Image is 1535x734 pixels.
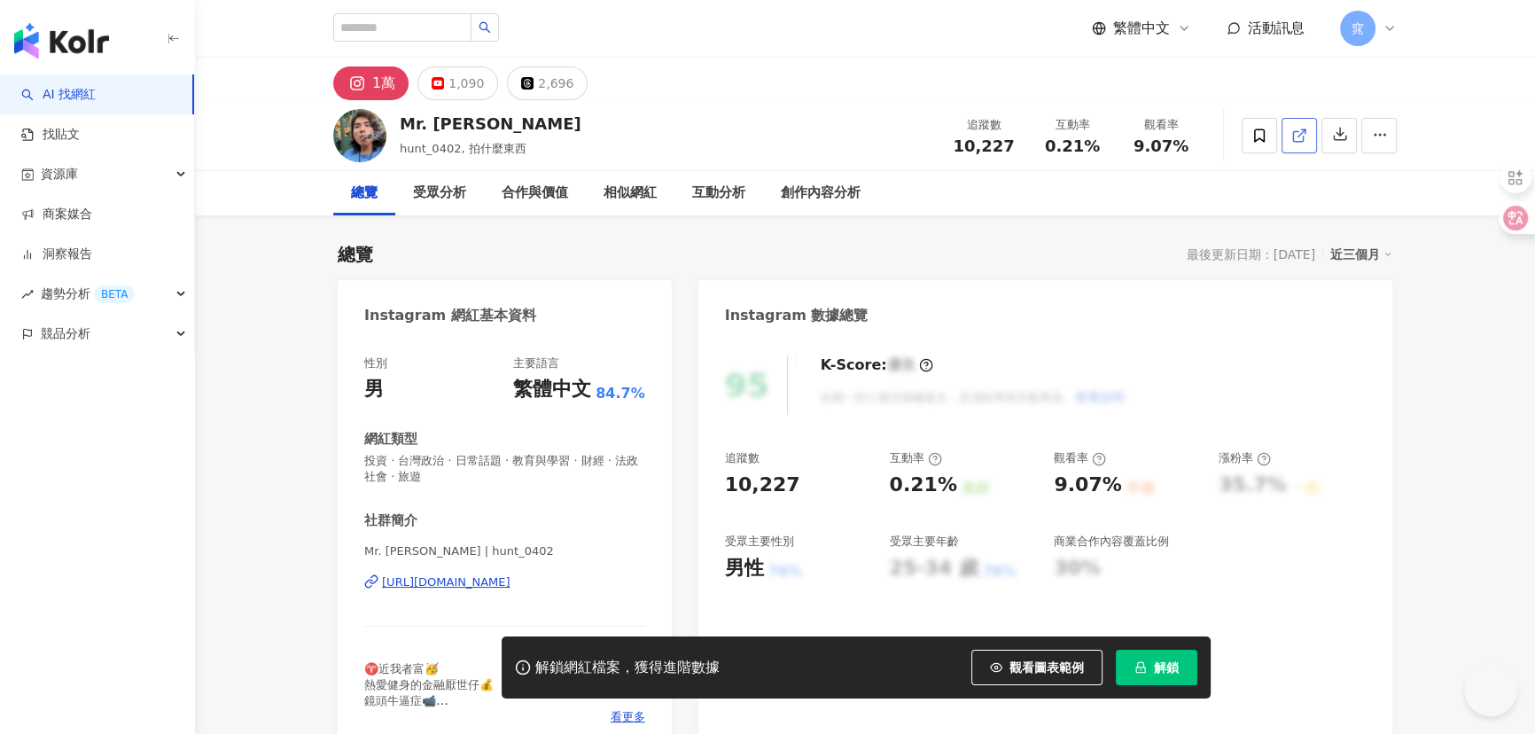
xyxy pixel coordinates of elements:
[400,113,581,135] div: Mr. [PERSON_NAME]
[364,574,645,590] a: [URL][DOMAIN_NAME]
[1054,450,1106,466] div: 觀看率
[725,306,869,325] div: Instagram 數據總覽
[1187,247,1315,262] div: 最後更新日期：[DATE]
[1039,116,1106,134] div: 互動率
[953,137,1014,155] span: 10,227
[21,288,34,301] span: rise
[41,314,90,354] span: 競品分析
[382,574,510,590] div: [URL][DOMAIN_NAME]
[725,472,800,499] div: 10,227
[41,154,78,194] span: 資源庫
[364,376,384,403] div: 男
[692,183,745,204] div: 互動分析
[1248,20,1305,36] span: 活動訊息
[1054,534,1169,550] div: 商業合作內容覆蓋比例
[364,306,536,325] div: Instagram 網紅基本資料
[364,511,417,530] div: 社群簡介
[372,71,395,96] div: 1萬
[889,450,941,466] div: 互動率
[1330,243,1392,266] div: 近三個月
[725,450,760,466] div: 追蹤數
[21,126,80,144] a: 找貼文
[364,430,417,449] div: 網紅類型
[400,142,526,155] span: hunt_0402, 拍什麼東西
[364,543,645,559] span: Mr. [PERSON_NAME] | hunt_0402
[513,376,591,403] div: 繁體中文
[14,23,109,59] img: logo
[502,183,568,204] div: 合作與價值
[41,274,135,314] span: 趨勢分析
[21,246,92,263] a: 洞察報告
[338,242,373,267] div: 總覽
[1352,19,1364,38] span: 窕
[1127,116,1195,134] div: 觀看率
[333,109,386,162] img: KOL Avatar
[333,66,409,100] button: 1萬
[1134,661,1147,674] span: lock
[21,86,96,104] a: searchAI 找網紅
[1116,650,1197,685] button: 解鎖
[596,384,645,403] span: 84.7%
[971,650,1103,685] button: 觀看圖表範例
[950,116,1017,134] div: 追蹤數
[889,534,958,550] div: 受眾主要年齡
[725,555,764,582] div: 男性
[513,355,559,371] div: 主要語言
[1009,660,1084,675] span: 觀看圖表範例
[413,183,466,204] div: 受眾分析
[94,285,135,303] div: BETA
[417,66,498,100] button: 1,090
[507,66,588,100] button: 2,696
[604,183,657,204] div: 相似網紅
[725,534,794,550] div: 受眾主要性別
[479,21,491,34] span: search
[1045,137,1100,155] span: 0.21%
[448,71,484,96] div: 1,090
[821,355,933,375] div: K-Score :
[364,453,645,485] span: 投資 · 台灣政治 · 日常話題 · 教育與學習 · 財經 · 法政社會 · 旅遊
[781,183,861,204] div: 創作內容分析
[1219,450,1271,466] div: 漲粉率
[1154,660,1179,675] span: 解鎖
[351,183,378,204] div: 總覽
[364,355,387,371] div: 性別
[889,472,956,499] div: 0.21%
[611,709,645,725] span: 看更多
[535,659,720,677] div: 解鎖網紅檔案，獲得進階數據
[21,206,92,223] a: 商案媒合
[1134,137,1188,155] span: 9.07%
[1113,19,1170,38] span: 繁體中文
[538,71,573,96] div: 2,696
[1054,472,1121,499] div: 9.07%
